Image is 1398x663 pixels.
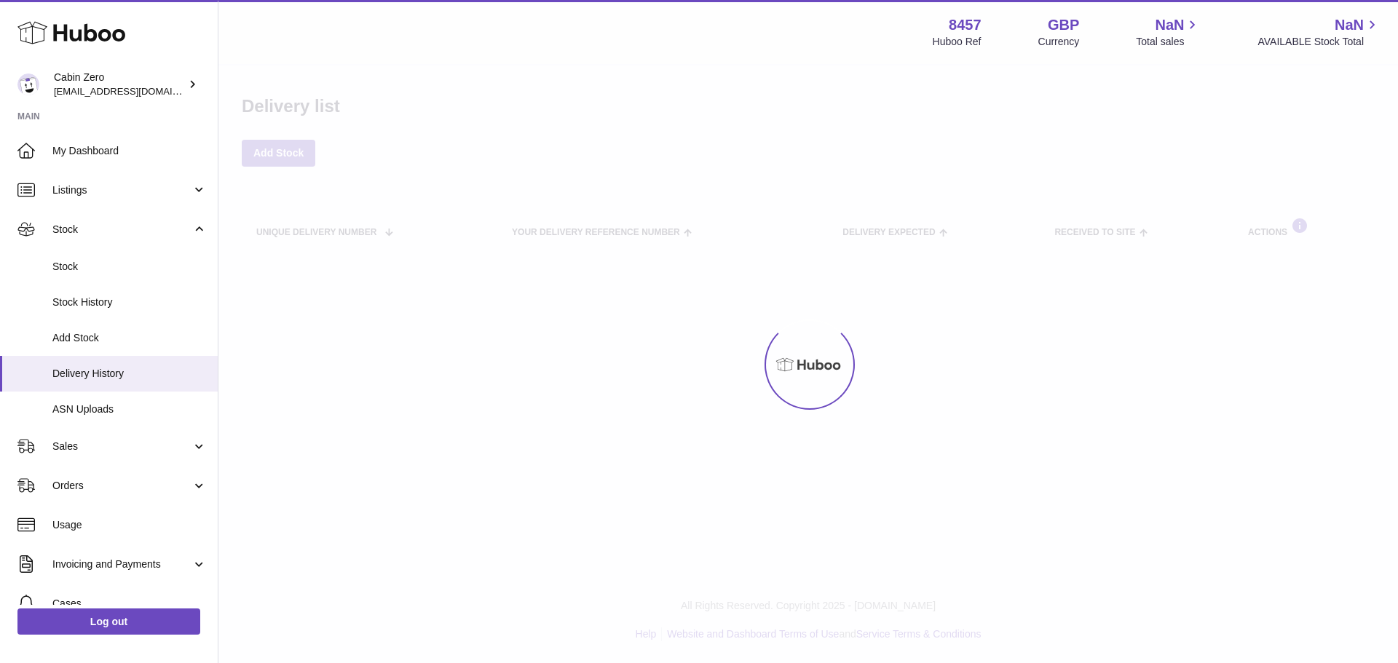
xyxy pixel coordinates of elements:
[52,402,207,416] span: ASN Uploads
[52,557,191,571] span: Invoicing and Payments
[52,260,207,274] span: Stock
[1048,15,1079,35] strong: GBP
[1038,35,1080,49] div: Currency
[52,295,207,309] span: Stock History
[949,15,982,35] strong: 8457
[17,608,200,635] a: Log out
[1335,15,1364,35] span: NaN
[1257,15,1381,49] a: NaN AVAILABLE Stock Total
[52,144,207,158] span: My Dashboard
[52,223,191,237] span: Stock
[52,183,191,197] span: Listings
[1136,35,1201,49] span: Total sales
[1136,15,1201,49] a: NaN Total sales
[52,440,191,453] span: Sales
[52,597,207,611] span: Cases
[933,35,982,49] div: Huboo Ref
[52,331,207,345] span: Add Stock
[17,74,39,95] img: internalAdmin-8457@internal.huboo.com
[1155,15,1184,35] span: NaN
[1257,35,1381,49] span: AVAILABLE Stock Total
[52,479,191,493] span: Orders
[54,71,185,98] div: Cabin Zero
[54,85,214,97] span: [EMAIL_ADDRESS][DOMAIN_NAME]
[52,518,207,532] span: Usage
[52,367,207,381] span: Delivery History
